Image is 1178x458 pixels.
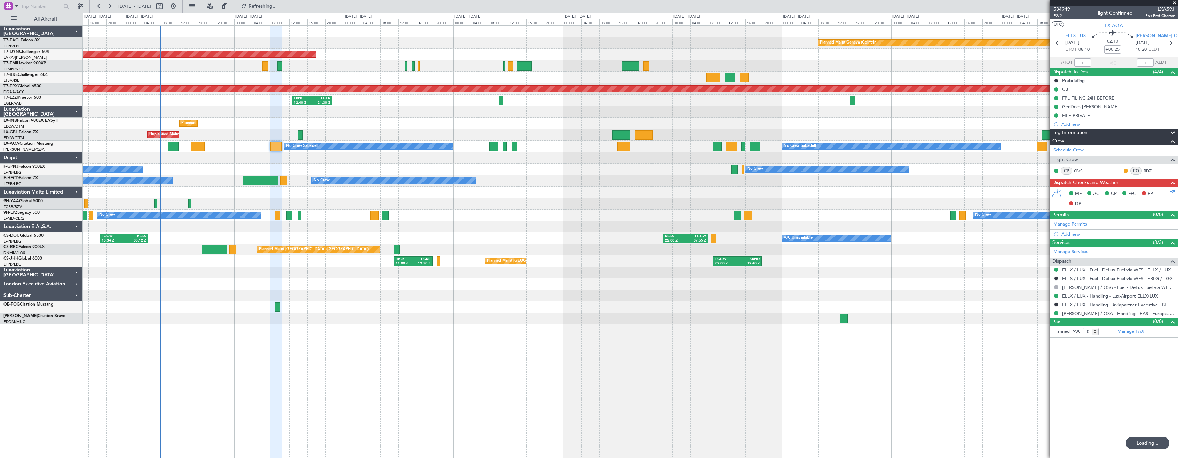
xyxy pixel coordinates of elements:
[1052,211,1069,219] span: Permits
[3,142,53,146] a: LX-AOACitation Mustang
[690,19,709,25] div: 04:00
[102,234,124,239] div: EGGW
[1052,137,1064,145] span: Crew
[3,96,41,100] a: T7-LZZIPraetor 600
[599,19,617,25] div: 08:00
[3,130,38,134] a: LX-GBHFalcon 7X
[413,261,430,266] div: 19:30 Z
[1052,129,1088,137] span: Leg Information
[18,17,73,22] span: All Aircraft
[180,19,198,25] div: 12:00
[686,238,706,243] div: 07:55 Z
[314,175,330,186] div: No Crew
[3,239,22,244] a: LFPB/LBG
[1074,168,1090,174] a: QVS
[3,50,19,54] span: T7-DYN
[3,135,24,141] a: EDLW/DTM
[3,170,22,175] a: LFPB/LBG
[1052,21,1064,27] button: UTC
[526,19,544,25] div: 16:00
[1105,22,1123,29] span: LX-AOA
[654,19,672,25] div: 20:00
[3,73,18,77] span: T7-BRE
[1002,14,1029,20] div: [DATE] - [DATE]
[1126,437,1169,449] div: Loading...
[396,261,413,266] div: 11:00 Z
[3,216,24,221] a: LFMD/CEQ
[1062,293,1158,299] a: ELLX / LUX - Handling - Lux-Airport ELLX/LUX
[581,19,599,25] div: 04:00
[891,19,909,25] div: 00:00
[784,141,816,151] div: No Crew Sabadell
[665,234,686,239] div: KLAX
[487,256,596,266] div: Planned Maint [GEOGRAPHIC_DATA] ([GEOGRAPHIC_DATA])
[1062,78,1085,84] div: Prebriefing
[3,211,17,215] span: 9H-LPZ
[910,19,928,25] div: 04:00
[380,19,398,25] div: 08:00
[1144,168,1159,174] a: RDZ
[1093,190,1099,197] span: AC
[259,244,369,255] div: Planned Maint [GEOGRAPHIC_DATA] ([GEOGRAPHIC_DATA])
[235,14,262,20] div: [DATE] - [DATE]
[454,14,481,20] div: [DATE] - [DATE]
[1078,46,1090,53] span: 08:10
[1065,39,1080,46] span: [DATE]
[294,96,312,101] div: TBPB
[3,204,22,210] a: FCBB/BZV
[1061,121,1175,127] div: Add new
[1130,167,1142,175] div: FO
[1075,200,1081,207] span: DP
[124,234,146,239] div: KLAX
[417,19,435,25] div: 16:00
[99,210,115,220] div: No Crew
[1052,239,1070,247] span: Services
[3,78,19,83] a: LTBA/ISL
[3,119,58,123] a: LX-INBFalcon 900EX EASy II
[3,176,38,180] a: F-HECDFalcon 7X
[673,14,700,20] div: [DATE] - [DATE]
[362,19,380,25] div: 04:00
[3,50,49,54] a: T7-DYNChallenger 604
[286,141,318,151] div: No Crew Sabadell
[1062,284,1175,290] a: [PERSON_NAME] / QSA - Fuel - DeLux Fuel via WFS - [PERSON_NAME] / QSA
[248,4,277,9] span: Refreshing...
[3,199,43,203] a: 9H-YAAGlobal 5000
[3,262,22,267] a: LFPB/LBG
[564,14,591,20] div: [DATE] - [DATE]
[1052,156,1078,164] span: Flight Crew
[3,96,18,100] span: T7-LZZI
[563,19,581,25] div: 00:00
[398,19,417,25] div: 12:00
[307,19,325,25] div: 16:00
[1075,190,1082,197] span: MF
[3,130,19,134] span: LX-GBH
[837,19,855,25] div: 12:00
[126,14,153,20] div: [DATE] - [DATE]
[3,256,42,261] a: CS-JHHGlobal 6000
[1062,95,1114,101] div: FPL FILING 24H BEFORE
[672,19,690,25] div: 00:00
[928,19,946,25] div: 08:00
[1001,19,1019,25] div: 00:00
[1155,59,1167,66] span: ALDT
[1095,9,1133,17] div: Flight Confirmed
[1153,211,1163,218] span: (0/0)
[3,73,48,77] a: T7-BREChallenger 604
[3,38,21,42] span: T7-EAGL
[1053,328,1080,335] label: Planned PAX
[1061,231,1175,237] div: Add new
[3,165,45,169] a: F-GPNJFalcon 900EX
[873,19,891,25] div: 20:00
[745,19,764,25] div: 16:00
[1052,318,1060,326] span: Pax
[1128,190,1136,197] span: FFC
[747,164,763,174] div: No Crew
[345,14,372,20] div: [DATE] - [DATE]
[715,257,737,262] div: EGGW
[3,245,18,249] span: CS-RRC
[1019,19,1037,25] div: 04:00
[3,302,54,307] a: OE-FOGCitation Mustang
[982,19,1001,25] div: 20:00
[508,19,526,25] div: 12:00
